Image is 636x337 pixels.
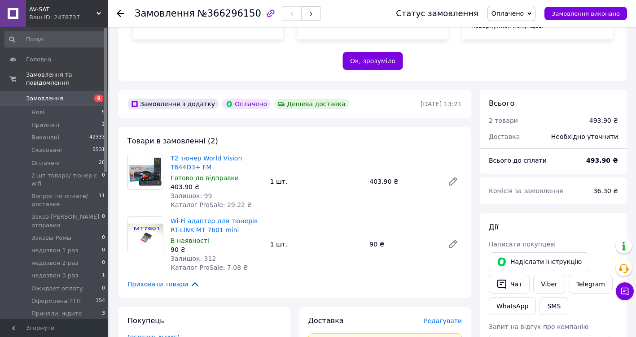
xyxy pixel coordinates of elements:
span: 42333 [89,134,105,142]
div: Статус замовлення [396,9,478,18]
span: В наявності [171,237,209,244]
span: 1 [102,272,105,280]
span: Каталог ProSale: 29.22 ₴ [171,201,252,208]
div: Повернутися назад [117,9,124,18]
span: Скасовані [31,146,62,154]
span: Запит на відгук про компанію [489,323,588,330]
a: Wi-Fi адаптер для тюнерів RT-LINK MT 7601 mini [171,217,258,233]
div: Оплачено [222,99,271,109]
span: недозвон 3 раз [31,272,78,280]
div: Дешева доставка [274,99,349,109]
span: Редагувати [424,317,462,324]
img: Т2 тюнер World Vision T644D3+ FM [128,154,163,189]
span: Дії [489,223,498,231]
time: [DATE] 13:21 [421,100,462,108]
a: Т2 тюнер World Vision T644D3+ FM [171,155,242,171]
div: Ваш ID: 2478737 [29,13,108,22]
span: Залишок: 99 [171,192,212,199]
b: 493.90 ₴ [586,157,618,164]
span: 0 [102,246,105,255]
span: 2 товари [489,117,518,124]
div: 493.90 ₴ [589,116,618,125]
span: Виконані [31,134,59,142]
span: Оплачені [31,159,60,167]
span: Ожидает оплату [31,285,83,293]
span: 0 [102,259,105,267]
span: 9 [102,108,105,117]
span: 9 [94,95,103,102]
button: Чат з покупцем [616,282,634,300]
span: Комісія за замовлення [489,187,563,194]
div: 90 ₴ [171,245,263,254]
span: Прийняті [31,121,59,129]
span: 0 [102,172,105,188]
span: Заказ [PERSON_NAME] отправил [31,213,102,229]
button: Чат [489,275,530,294]
input: Пошук [4,31,106,48]
span: №366296150 [197,8,261,19]
span: 3 [102,310,105,326]
a: WhatsApp [489,297,536,315]
span: 2 [102,121,105,129]
span: 0 [102,213,105,229]
span: Нові [31,108,44,117]
span: Написати покупцеві [489,241,556,248]
span: Приняли, ждите позвоним [31,310,102,326]
span: Оплачено [491,10,524,17]
span: 5531 [92,146,105,154]
span: 11 [99,192,105,208]
a: Telegram [569,275,613,294]
span: 0 [102,285,105,293]
span: Замовлення [135,8,195,19]
span: Заказы Ромы [31,234,71,242]
span: Доставка [308,316,344,325]
span: Товари в замовленні (2) [127,137,218,145]
a: Viber [533,275,565,294]
span: Замовлення виконано [552,10,620,17]
span: Замовлення та повідомлення [26,71,108,87]
span: 2 шт товара/ тюнер с wifi [31,172,102,188]
span: недозвон 1 раз [31,246,78,255]
button: SMS [540,297,568,315]
button: Надіслати інструкцію [489,252,589,271]
span: Приховати товари [127,279,200,289]
span: недозвон 2 раз [31,259,78,267]
span: Залишок: 312 [171,255,216,262]
span: 36.30 ₴ [593,187,618,194]
span: Замовлення [26,95,63,103]
span: Оформлена ТТН [31,297,81,305]
span: Всього до сплати [489,157,547,164]
span: 0 [102,234,105,242]
div: Необхідно уточнити [546,127,623,147]
div: 90 ₴ [366,238,440,251]
span: Каталог ProSale: 7.08 ₴ [171,264,248,271]
div: 403.90 ₴ [171,182,263,191]
span: Всього [489,99,514,108]
span: 154 [96,297,105,305]
span: Покупець [127,316,164,325]
span: Доставка [489,133,520,140]
span: Головна [26,56,51,64]
div: 1 шт. [267,175,366,188]
span: Вопрос по оплате/доставке [31,192,99,208]
button: Ок, зрозуміло [342,52,403,70]
span: Готово до відправки [171,174,239,181]
span: AV-SAT [29,5,96,13]
a: Редагувати [444,235,462,253]
a: Редагувати [444,173,462,190]
button: Замовлення виконано [544,7,627,20]
div: 403.90 ₴ [366,175,440,188]
span: 28 [99,159,105,167]
div: 1 шт. [267,238,366,251]
img: Wi-Fi адаптер для тюнерів RT-LINK MT 7601 mini [128,224,163,245]
div: Замовлення з додатку [127,99,219,109]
